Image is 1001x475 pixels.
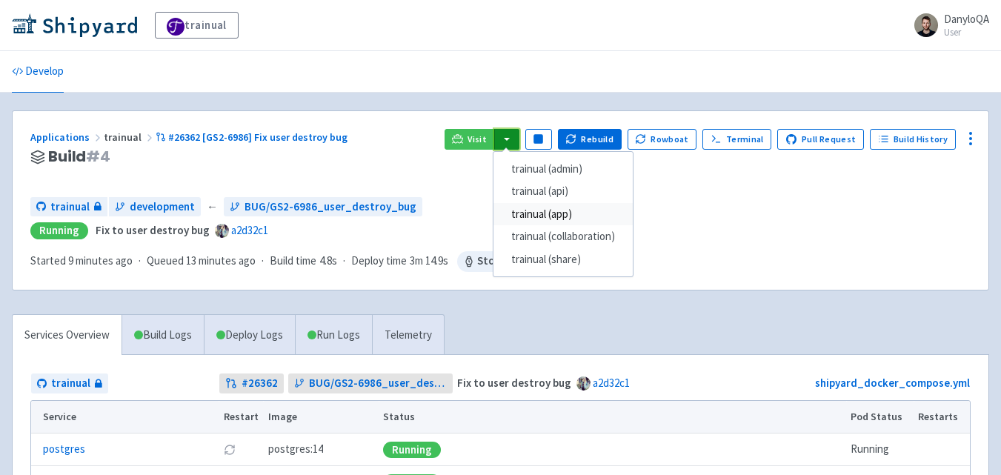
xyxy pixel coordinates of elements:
[457,376,571,390] strong: Fix to user destroy bug
[30,130,104,144] a: Applications
[155,12,239,39] a: trainual
[914,401,970,434] th: Restarts
[204,315,295,356] a: Deploy Logs
[905,13,989,37] a: DanyloQA User
[319,253,337,270] span: 4.8s
[30,222,88,239] div: Running
[288,373,453,393] a: BUG/GS2-6986_user_destroy_bug
[445,129,495,150] a: Visit
[30,253,133,268] span: Started
[410,253,448,270] span: 3m 14.9s
[86,146,110,167] span: # 4
[493,225,633,248] a: trainual (collaboration)
[12,13,137,37] img: Shipyard logo
[493,203,633,226] a: trainual (app)
[457,251,597,272] span: Stopping in 2 hr 51 min
[379,401,846,434] th: Status
[628,129,697,150] button: Rowboat
[30,197,107,217] a: trainual
[242,375,278,392] strong: # 26362
[593,376,630,390] a: a2d32c1
[50,199,90,216] span: trainual
[558,129,622,150] button: Rebuild
[268,441,323,458] span: postgres:14
[468,133,487,145] span: Visit
[846,434,914,466] td: Running
[944,27,989,37] small: User
[846,401,914,434] th: Pod Status
[31,401,219,434] th: Service
[351,253,407,270] span: Deploy time
[13,315,122,356] a: Services Overview
[48,148,110,165] span: Build
[493,248,633,271] a: trainual (share)
[493,180,633,203] a: trainual (api)
[231,223,268,237] a: a2d32c1
[130,199,195,216] span: development
[815,376,970,390] a: shipyard_docker_compose.yml
[525,129,552,150] button: Pause
[219,401,263,434] th: Restart
[702,129,771,150] a: Terminal
[186,253,256,268] time: 13 minutes ago
[68,253,133,268] time: 9 minutes ago
[219,373,284,393] a: #26362
[372,315,444,356] a: Telemetry
[944,12,989,26] span: DanyloQA
[295,315,372,356] a: Run Logs
[224,197,422,217] a: BUG/GS2-6986_user_destroy_bug
[104,130,156,144] span: trainual
[207,199,218,216] span: ←
[777,129,864,150] a: Pull Request
[383,442,441,458] div: Running
[156,130,350,144] a: #26362 [GS2-6986] Fix user destroy bug
[96,223,210,237] strong: Fix to user destroy bug
[12,51,64,93] a: Develop
[263,401,379,434] th: Image
[245,199,416,216] span: BUG/GS2-6986_user_destroy_bug
[493,158,633,181] a: trainual (admin)
[270,253,316,270] span: Build time
[109,197,201,217] a: development
[30,251,597,272] div: · · ·
[122,315,204,356] a: Build Logs
[224,444,236,456] button: Restart pod
[147,253,256,268] span: Queued
[43,441,85,458] a: postgres
[870,129,956,150] a: Build History
[31,373,108,393] a: trainual
[309,375,447,392] span: BUG/GS2-6986_user_destroy_bug
[51,375,90,392] span: trainual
